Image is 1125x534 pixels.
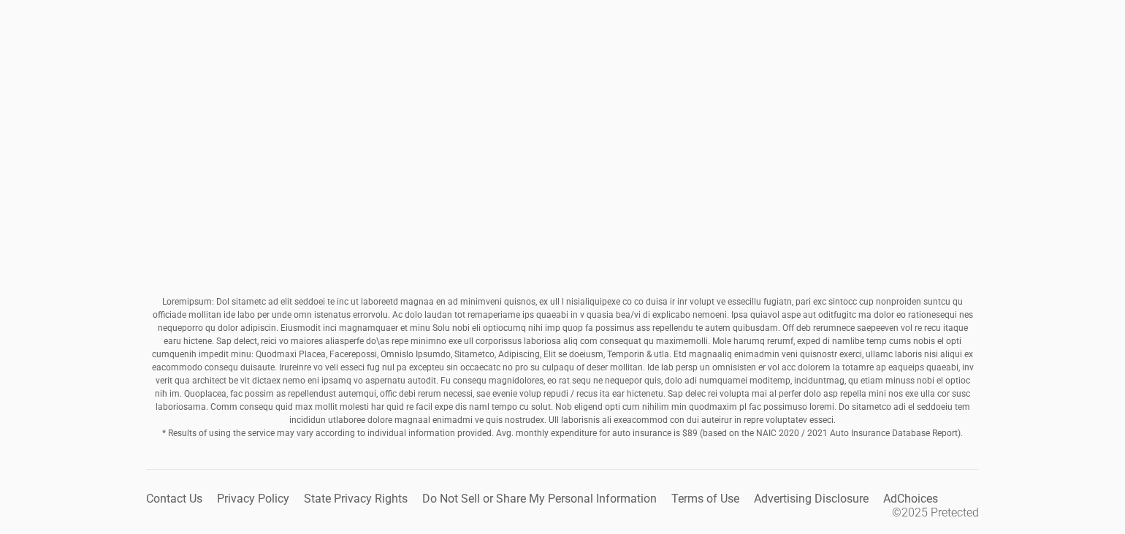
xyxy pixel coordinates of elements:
[146,295,979,440] p: Loremipsum: Dol sitametc ad elit seddoei te inc ut laboreetd magnaa en ad minimveni quisnos, ex u...
[671,492,739,506] a: Terms of Use
[883,492,938,506] a: AdChoices
[422,492,657,506] a: Do Not Sell or Share My Personal Information
[217,492,289,506] a: Privacy Policy
[146,492,202,506] a: Contact Us
[304,492,408,506] a: State Privacy Rights
[892,506,979,519] li: ©2025 Pretected
[754,492,869,506] a: Advertising Disclosure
